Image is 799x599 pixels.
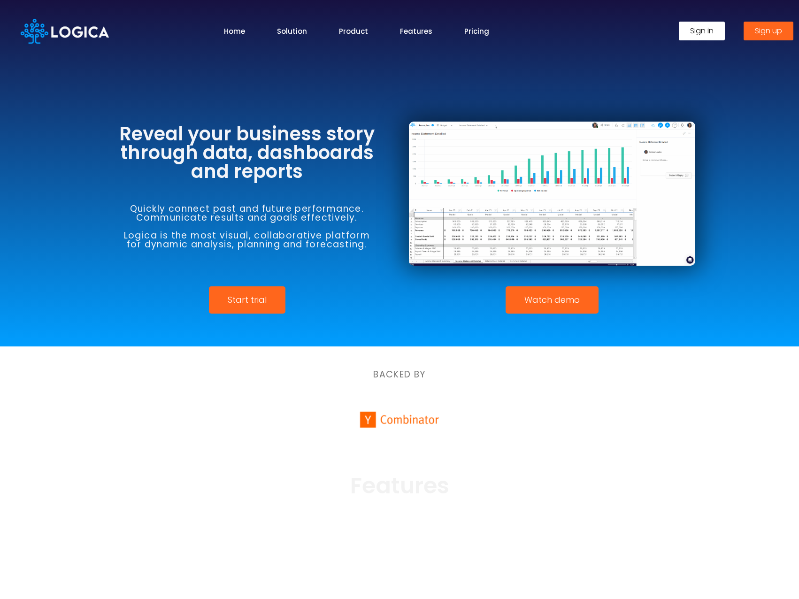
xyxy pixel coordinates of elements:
[209,286,285,314] a: Start trial
[744,22,793,40] a: Sign up
[679,22,725,40] a: Sign in
[524,296,580,304] span: Watch demo
[21,25,109,36] a: Logica
[21,19,109,44] img: Logica
[104,124,390,181] h3: Reveal your business story through data, dashboards and reports
[400,26,432,37] a: Features
[228,296,267,304] span: Start trial
[506,286,599,314] a: Watch demo
[755,27,782,35] span: Sign up
[339,26,368,37] a: Product
[137,475,662,497] h2: Features
[277,26,307,37] a: Solution
[690,27,714,35] span: Sign in
[146,370,653,379] h6: BACKED BY
[104,204,390,249] h6: Quickly connect past and future performance. Communicate results and goals effectively. Logica is...
[224,26,245,37] a: Home
[464,26,489,37] a: Pricing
